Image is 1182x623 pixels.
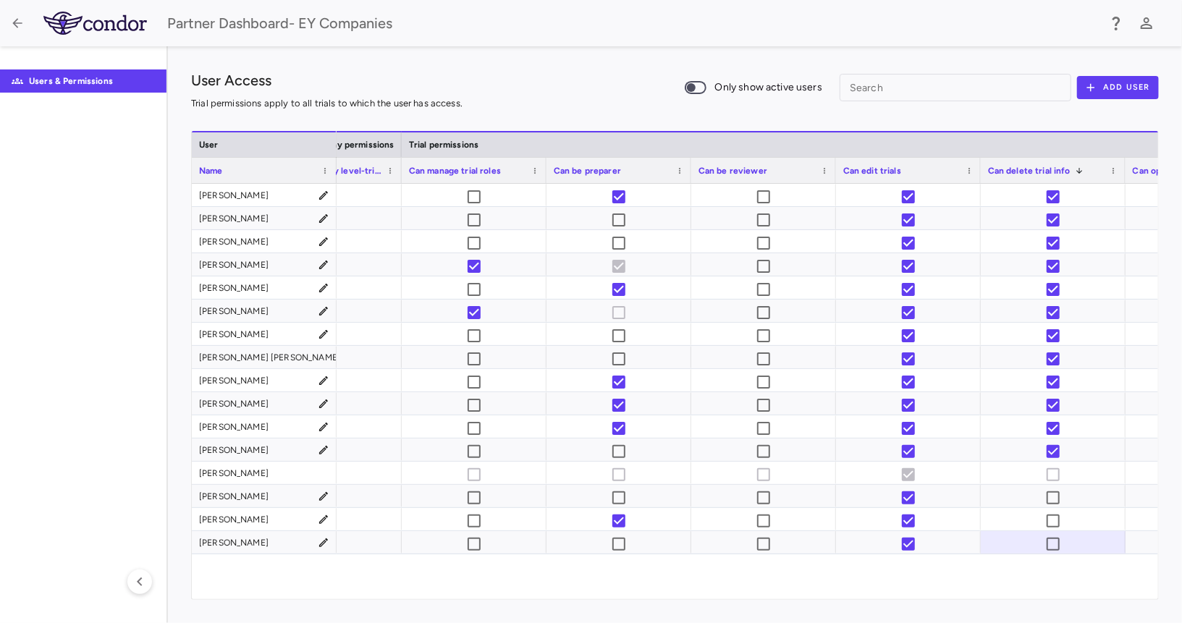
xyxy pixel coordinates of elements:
div: [PERSON_NAME] [199,462,269,485]
span: User is inactive [1038,459,1068,490]
span: User is inactive [604,459,634,490]
span: Name [199,166,223,176]
div: [PERSON_NAME] [199,369,269,392]
div: Partner Dashboard - EY Companies [167,12,745,34]
span: Can be preparer [554,166,621,176]
span: Company permissions [303,140,394,150]
p: Users & Permissions [29,75,155,88]
div: [PERSON_NAME] [199,485,269,508]
div: [PERSON_NAME] [199,323,269,346]
div: [PERSON_NAME] [199,276,269,300]
span: User [199,140,219,150]
div: [PERSON_NAME] [199,392,269,415]
div: [PERSON_NAME] [199,207,269,230]
span: Can edit trials [843,166,901,176]
h1: User Access [191,69,271,91]
span: User is the assigned preparer on AK-US-001-0105, AK-US-001-0106, AK-US-001-0107 [604,251,634,281]
span: Can manage trial roles [409,166,501,176]
div: [PERSON_NAME] [199,253,269,276]
div: [PERSON_NAME] [199,531,269,554]
span: User is inactive [459,459,489,490]
button: Add User [1077,76,1159,99]
span: User is the assigned preparer on 21102, 21103, 22104, 22107, Almac Group Inc., Biovectra, Biovian... [604,297,634,328]
div: [PERSON_NAME] [199,230,269,253]
div: [PERSON_NAME] [PERSON_NAME] [199,346,340,369]
span: Can be reviewer [698,166,767,176]
span: User is inactive [893,459,924,490]
div: [PERSON_NAME] [199,415,269,438]
span: User is inactive [748,459,779,490]
div: [PERSON_NAME] [199,184,269,207]
span: Only show active users [715,80,822,96]
div: [PERSON_NAME] [199,300,269,323]
span: Trial permissions [409,140,479,150]
span: Can delete trial info [988,166,1071,176]
img: logo-full-BYUhSk78.svg [43,12,147,35]
p: Trial permissions apply to all trials to which the user has access. [191,97,463,110]
div: [PERSON_NAME] [199,438,269,462]
div: [PERSON_NAME] [199,508,269,531]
